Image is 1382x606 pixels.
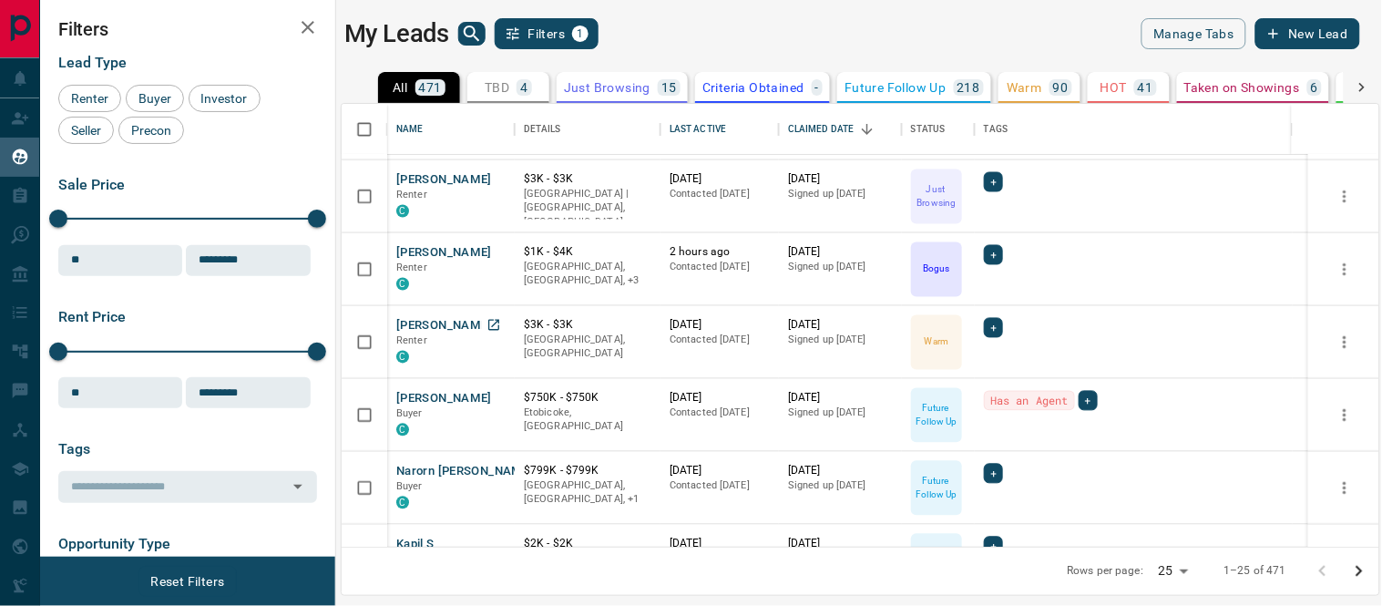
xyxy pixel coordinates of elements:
[984,464,1003,484] div: +
[788,391,893,406] p: [DATE]
[396,408,423,420] span: Buyer
[984,318,1003,338] div: +
[524,188,651,231] p: [GEOGRAPHIC_DATA] | [GEOGRAPHIC_DATA], [GEOGRAPHIC_DATA]
[788,479,893,494] p: Signed up [DATE]
[396,335,427,347] span: Renter
[396,391,492,408] button: [PERSON_NAME]
[990,319,997,337] span: +
[485,81,509,94] p: TBD
[524,391,651,406] p: $750K - $750K
[58,54,127,71] span: Lead Type
[524,537,651,552] p: $2K - $2K
[387,104,515,155] div: Name
[913,183,960,211] p: Just Browsing
[788,188,893,202] p: Signed up [DATE]
[902,104,975,155] div: Status
[670,479,770,494] p: Contacted [DATE]
[670,334,770,348] p: Contacted [DATE]
[58,535,170,552] span: Opportunity Type
[815,81,819,94] p: -
[195,91,254,106] span: Investor
[524,261,651,289] p: York Crosstown, West End, Toronto
[132,91,178,106] span: Buyer
[1079,391,1098,411] div: +
[702,81,804,94] p: Criteria Obtained
[975,104,1293,155] div: Tags
[984,537,1003,557] div: +
[984,245,1003,265] div: +
[1331,475,1358,502] button: more
[670,318,770,334] p: [DATE]
[396,104,424,155] div: Name
[396,262,427,274] span: Renter
[1184,81,1300,94] p: Taken on Showings
[482,313,506,337] a: Open in New Tab
[396,172,492,190] button: [PERSON_NAME]
[138,566,236,597] button: Reset Filters
[1311,81,1318,94] p: 6
[396,464,534,481] button: Narorn [PERSON_NAME]
[990,392,1069,410] span: Has an Agent
[788,172,893,188] p: [DATE]
[396,424,409,437] div: condos.ca
[925,335,948,349] p: Warm
[189,85,261,112] div: Investor
[396,497,409,509] div: condos.ca
[564,81,650,94] p: Just Browsing
[344,19,449,48] h1: My Leads
[419,81,442,94] p: 471
[58,85,121,112] div: Renter
[670,406,770,421] p: Contacted [DATE]
[990,173,997,191] span: +
[670,172,770,188] p: [DATE]
[396,190,427,201] span: Renter
[1255,18,1360,49] button: New Lead
[1331,402,1358,429] button: more
[788,318,893,334] p: [DATE]
[524,318,651,334] p: $3K - $3K
[670,104,726,155] div: Last Active
[855,117,880,142] button: Sort
[524,406,651,435] p: Etobicoke, [GEOGRAPHIC_DATA]
[524,479,651,508] p: Toronto
[524,172,651,188] p: $3K - $3K
[495,18,599,49] button: Filters1
[660,104,779,155] div: Last Active
[670,188,770,202] p: Contacted [DATE]
[911,104,946,155] div: Status
[1141,18,1245,49] button: Manage Tabs
[574,27,587,40] span: 1
[396,351,409,364] div: condos.ca
[524,245,651,261] p: $1K - $4K
[396,278,409,291] div: condos.ca
[285,474,311,499] button: Open
[515,104,660,155] div: Details
[845,81,946,94] p: Future Follow Up
[396,481,423,493] span: Buyer
[396,537,435,554] button: Kapil S
[990,538,997,556] span: +
[913,402,960,429] p: Future Follow Up
[788,464,893,479] p: [DATE]
[458,22,486,46] button: search button
[396,205,409,218] div: condos.ca
[58,308,126,325] span: Rent Price
[1331,329,1358,356] button: more
[58,117,114,144] div: Seller
[670,391,770,406] p: [DATE]
[58,18,317,40] h2: Filters
[520,81,527,94] p: 4
[957,81,980,94] p: 218
[524,334,651,362] p: [GEOGRAPHIC_DATA], [GEOGRAPHIC_DATA]
[1100,81,1127,94] p: HOT
[396,318,492,335] button: [PERSON_NAME]
[1138,81,1153,94] p: 41
[1068,563,1144,579] p: Rows per page:
[788,104,855,155] div: Claimed Date
[661,81,677,94] p: 15
[1224,563,1286,579] p: 1–25 of 471
[524,104,561,155] div: Details
[779,104,902,155] div: Claimed Date
[788,406,893,421] p: Signed up [DATE]
[1053,81,1069,94] p: 90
